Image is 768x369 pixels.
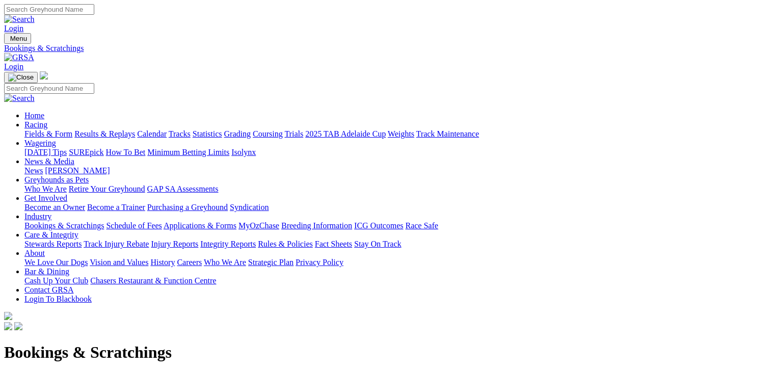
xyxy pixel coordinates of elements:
[253,129,283,138] a: Coursing
[4,33,31,44] button: Toggle navigation
[164,221,236,230] a: Applications & Forms
[24,166,43,175] a: News
[177,258,202,267] a: Careers
[24,285,73,294] a: Contact GRSA
[106,148,146,156] a: How To Bet
[24,221,764,230] div: Industry
[10,35,27,42] span: Menu
[45,166,110,175] a: [PERSON_NAME]
[24,230,78,239] a: Care & Integrity
[24,203,764,212] div: Get Involved
[24,295,92,303] a: Login To Blackbook
[24,267,69,276] a: Bar & Dining
[24,212,51,221] a: Industry
[388,129,414,138] a: Weights
[24,276,88,285] a: Cash Up Your Club
[24,129,72,138] a: Fields & Form
[24,203,85,212] a: Become an Owner
[8,73,34,82] img: Close
[24,120,47,129] a: Racing
[74,129,135,138] a: Results & Replays
[305,129,386,138] a: 2025 TAB Adelaide Cup
[24,157,74,166] a: News & Media
[4,15,35,24] img: Search
[24,240,82,248] a: Stewards Reports
[4,83,94,94] input: Search
[24,175,89,184] a: Greyhounds as Pets
[147,148,229,156] a: Minimum Betting Limits
[4,343,764,362] h1: Bookings & Scratchings
[4,53,34,62] img: GRSA
[4,44,764,53] a: Bookings & Scratchings
[315,240,352,248] a: Fact Sheets
[4,62,23,71] a: Login
[84,240,149,248] a: Track Injury Rebate
[405,221,438,230] a: Race Safe
[24,194,67,202] a: Get Involved
[193,129,222,138] a: Statistics
[90,258,148,267] a: Vision and Values
[106,221,162,230] a: Schedule of Fees
[90,276,216,285] a: Chasers Restaurant & Function Centre
[87,203,145,212] a: Become a Trainer
[4,24,23,33] a: Login
[248,258,294,267] a: Strategic Plan
[231,148,256,156] a: Isolynx
[24,148,67,156] a: [DATE] Tips
[69,148,103,156] a: SUREpick
[258,240,313,248] a: Rules & Policies
[151,240,198,248] a: Injury Reports
[239,221,279,230] a: MyOzChase
[4,4,94,15] input: Search
[14,322,22,330] img: twitter.svg
[137,129,167,138] a: Calendar
[281,221,352,230] a: Breeding Information
[24,221,104,230] a: Bookings & Scratchings
[24,276,764,285] div: Bar & Dining
[24,240,764,249] div: Care & Integrity
[24,111,44,120] a: Home
[354,221,403,230] a: ICG Outcomes
[24,258,764,267] div: About
[24,184,764,194] div: Greyhounds as Pets
[24,249,45,257] a: About
[4,94,35,103] img: Search
[416,129,479,138] a: Track Maintenance
[284,129,303,138] a: Trials
[24,258,88,267] a: We Love Our Dogs
[4,312,12,320] img: logo-grsa-white.png
[147,184,219,193] a: GAP SA Assessments
[200,240,256,248] a: Integrity Reports
[150,258,175,267] a: History
[24,129,764,139] div: Racing
[354,240,401,248] a: Stay On Track
[296,258,343,267] a: Privacy Policy
[69,184,145,193] a: Retire Your Greyhound
[24,184,67,193] a: Who We Are
[204,258,246,267] a: Who We Are
[147,203,228,212] a: Purchasing a Greyhound
[4,72,38,83] button: Toggle navigation
[40,71,48,80] img: logo-grsa-white.png
[4,322,12,330] img: facebook.svg
[24,148,764,157] div: Wagering
[230,203,269,212] a: Syndication
[24,166,764,175] div: News & Media
[224,129,251,138] a: Grading
[24,139,56,147] a: Wagering
[169,129,191,138] a: Tracks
